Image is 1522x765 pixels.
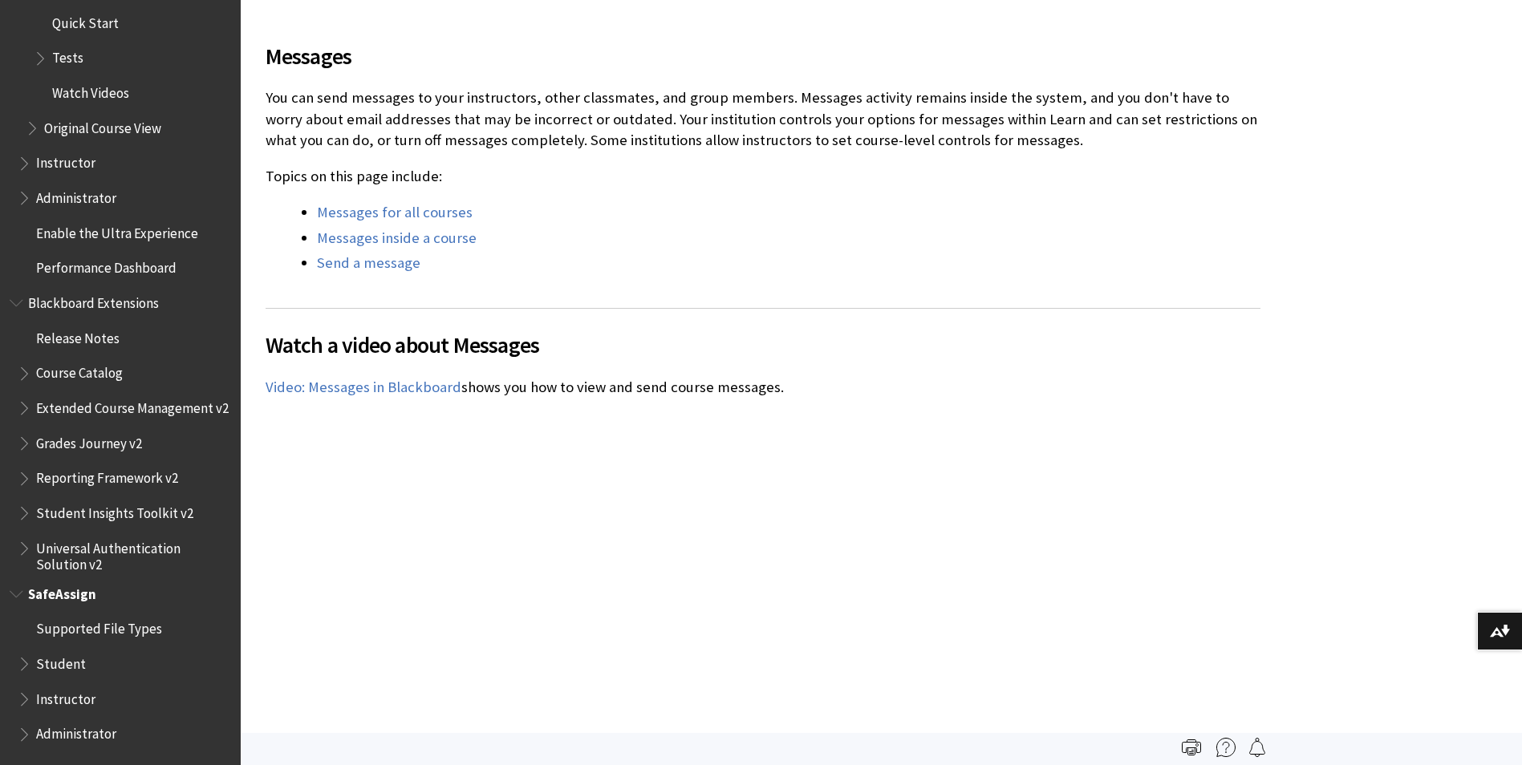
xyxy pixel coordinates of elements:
span: Performance Dashboard [36,255,177,277]
img: Print [1182,738,1201,757]
span: Extended Course Management v2 [36,395,229,416]
img: More help [1216,738,1236,757]
span: Student [36,650,86,672]
span: Instructor [36,686,95,707]
img: Follow this page [1248,738,1267,757]
span: SafeAssign [28,581,96,602]
span: Original Course View [44,115,161,136]
span: Quick Start [52,10,119,31]
a: Messages inside a course [317,229,477,248]
span: Grades Journey v2 [36,430,142,451]
span: Enable the Ultra Experience [36,220,198,241]
span: Instructor [36,150,95,172]
a: Messages for all courses [317,203,473,222]
span: Tests [52,45,83,67]
span: Watch Videos [52,79,129,101]
nav: Book outline for Blackboard SafeAssign [10,581,231,747]
span: Messages [266,39,1260,73]
span: Reporting Framework v2 [36,465,178,487]
span: Course Catalog [36,360,123,382]
span: Supported File Types [36,616,162,637]
span: Universal Authentication Solution v2 [36,535,229,573]
span: Blackboard Extensions [28,289,159,311]
p: Topics on this page include: [266,166,1260,187]
a: Video: Messages in Blackboard [266,378,461,397]
span: Watch a video about Messages [266,328,1260,362]
nav: Book outline for Blackboard Extensions [10,289,231,573]
span: Administrator [36,721,116,743]
span: Student Insights Toolkit v2 [36,500,193,521]
span: Release Notes [36,325,120,346]
p: You can send messages to your instructors, other classmates, and group members. Messages activity... [266,87,1260,151]
span: Administrator [36,184,116,206]
p: shows you how to view and send course messages. [266,377,1260,398]
a: Send a message [317,253,420,273]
